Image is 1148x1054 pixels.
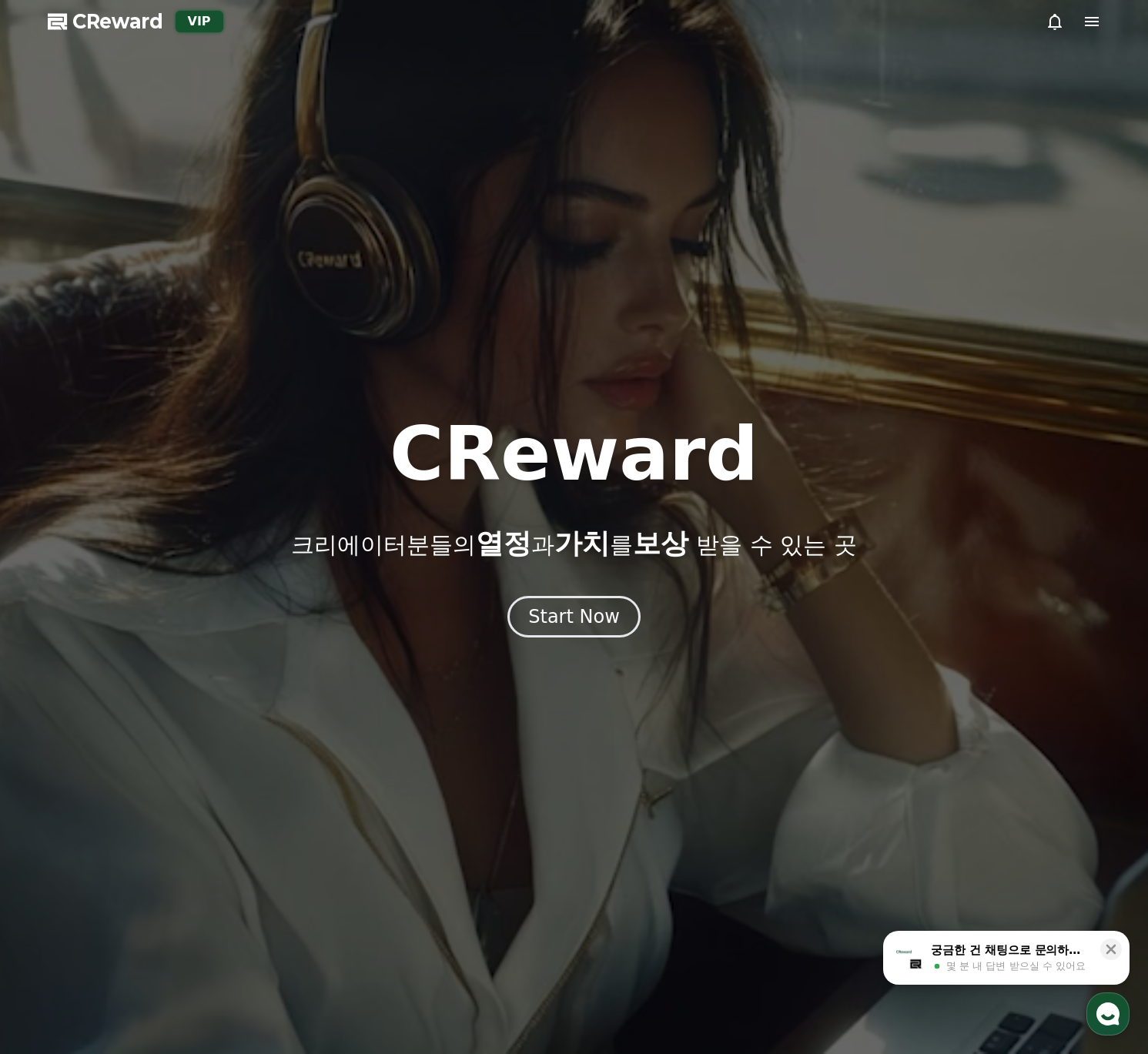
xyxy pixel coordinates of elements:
[176,11,223,32] div: VIP
[633,527,688,559] span: 보상
[291,528,856,559] p: 크리에이터분들의 과 를 받을 수 있는 곳
[390,417,758,491] h1: CReward
[48,9,163,34] a: CReward
[507,596,641,637] button: Start Now
[72,9,163,34] span: CReward
[554,527,610,559] span: 가치
[476,527,531,559] span: 열정
[528,604,620,629] div: Start Now
[507,611,641,626] a: Start Now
